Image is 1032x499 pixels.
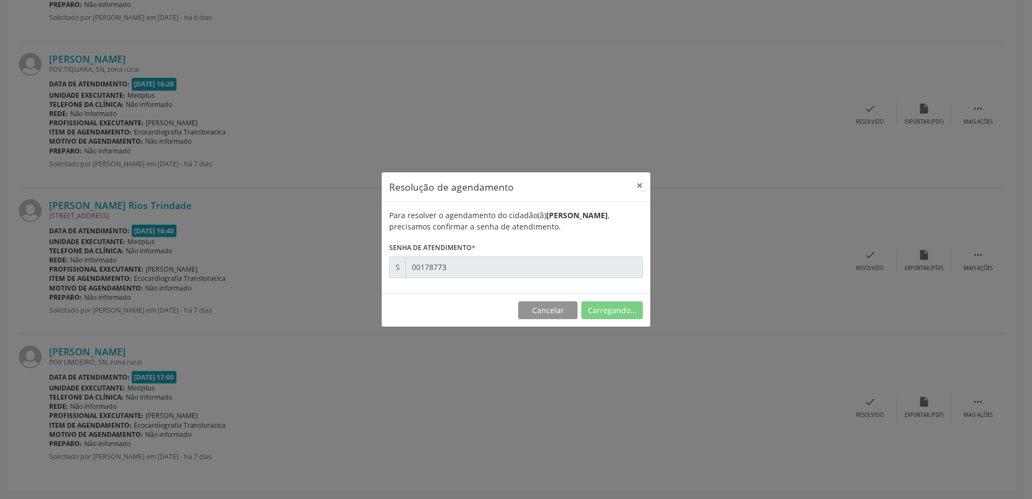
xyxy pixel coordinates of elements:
b: [PERSON_NAME] [546,210,608,220]
button: Close [629,172,650,199]
button: Carregando... [581,301,643,320]
label: Senha de atendimento [389,240,476,257]
button: Cancelar [518,301,578,320]
h5: Resolução de agendamento [389,180,514,194]
div: S [389,257,406,278]
div: Para resolver o agendamento do cidadão(ã) , precisamos confirmar a senha de atendimento. [389,210,643,232]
